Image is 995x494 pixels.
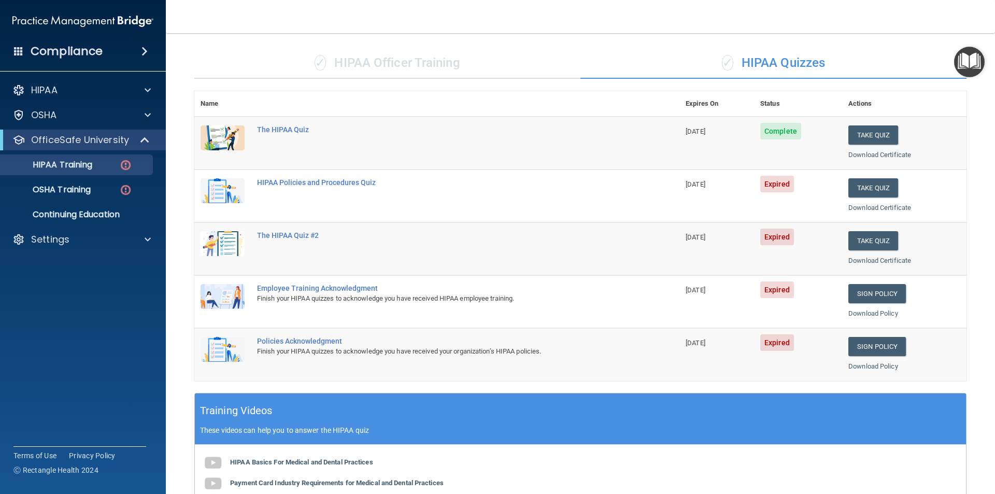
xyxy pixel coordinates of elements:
a: Sign Policy [848,337,906,356]
a: Download Policy [848,309,898,317]
th: Actions [842,91,966,117]
th: Name [194,91,251,117]
b: HIPAA Basics For Medical and Dental Practices [230,458,373,466]
div: Employee Training Acknowledgment [257,284,628,292]
a: HIPAA [12,84,151,96]
span: [DATE] [686,286,705,294]
img: danger-circle.6113f641.png [119,159,132,172]
span: [DATE] [686,233,705,241]
span: Complete [760,123,801,139]
p: Settings [31,233,69,246]
a: Download Certificate [848,204,911,211]
span: ✓ [722,55,733,70]
div: The HIPAA Quiz #2 [257,231,628,239]
a: Download Certificate [848,151,911,159]
div: HIPAA Policies and Procedures Quiz [257,178,628,187]
img: gray_youtube_icon.38fcd6cc.png [203,473,223,494]
th: Status [754,91,842,117]
a: Settings [12,233,151,246]
p: OfficeSafe University [31,134,129,146]
a: Privacy Policy [69,450,116,461]
span: [DATE] [686,180,705,188]
a: Sign Policy [848,284,906,303]
span: Expired [760,281,794,298]
img: gray_youtube_icon.38fcd6cc.png [203,453,223,473]
button: Take Quiz [848,125,898,145]
span: Expired [760,334,794,351]
a: OfficeSafe University [12,134,150,146]
p: OSHA Training [7,185,91,195]
span: Expired [760,229,794,245]
a: Download Policy [848,362,898,370]
span: [DATE] [686,339,705,347]
p: OSHA [31,109,57,121]
h5: Training Videos [200,402,273,420]
span: ✓ [315,55,326,70]
div: Finish your HIPAA quizzes to acknowledge you have received your organization’s HIPAA policies. [257,345,628,358]
p: Continuing Education [7,209,148,220]
div: HIPAA Quizzes [580,48,966,79]
h4: Compliance [31,44,103,59]
p: HIPAA Training [7,160,92,170]
a: OSHA [12,109,151,121]
div: HIPAA Officer Training [194,48,580,79]
img: danger-circle.6113f641.png [119,184,132,196]
img: PMB logo [12,11,153,32]
button: Take Quiz [848,178,898,197]
span: Expired [760,176,794,192]
span: [DATE] [686,128,705,135]
th: Expires On [679,91,754,117]
button: Take Quiz [848,231,898,250]
p: HIPAA [31,84,58,96]
div: Policies Acknowledgment [257,337,628,345]
a: Terms of Use [13,450,56,461]
span: Ⓒ Rectangle Health 2024 [13,465,98,475]
div: Finish your HIPAA quizzes to acknowledge you have received HIPAA employee training. [257,292,628,305]
div: The HIPAA Quiz [257,125,628,134]
b: Payment Card Industry Requirements for Medical and Dental Practices [230,479,444,487]
a: Download Certificate [848,257,911,264]
button: Open Resource Center [954,47,985,77]
p: These videos can help you to answer the HIPAA quiz [200,426,961,434]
